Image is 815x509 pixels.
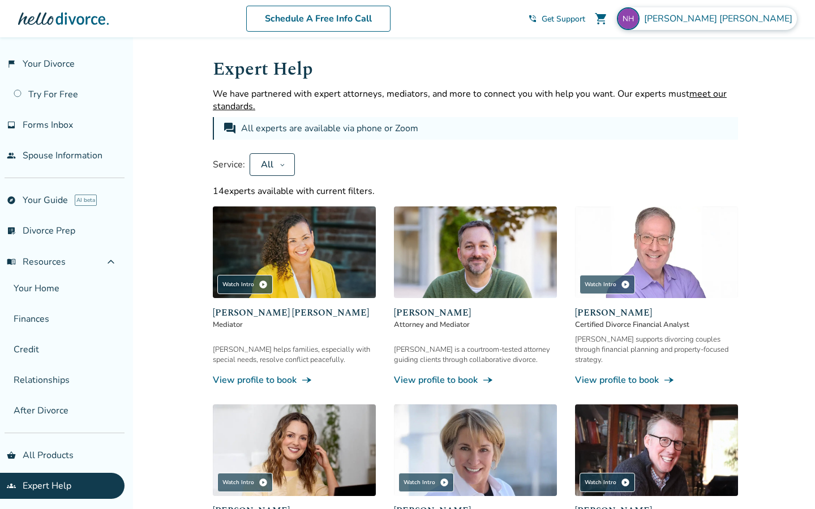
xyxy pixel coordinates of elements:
iframe: Chat Widget [758,455,815,509]
div: Watch Intro [580,473,635,492]
span: Resources [7,256,66,268]
img: Jeff Landers [575,206,738,298]
img: Kim Goodman [394,404,557,496]
span: meet our standards. [213,88,727,113]
span: phone_in_talk [528,14,537,23]
div: Watch Intro [580,275,635,294]
span: Forms Inbox [23,119,73,131]
span: play_circle [259,280,268,289]
span: shopping_cart [594,12,608,25]
div: All experts are available via phone or Zoom [241,122,421,135]
img: snackole@yahoo.com [617,7,640,30]
div: Watch Intro [217,473,273,492]
span: line_end_arrow_notch [663,374,675,386]
div: [PERSON_NAME] is a courtroom-tested attorney guiding clients through collaborative divorce. [394,344,557,365]
a: View profile to bookline_end_arrow_notch [213,374,376,386]
span: play_circle [621,478,630,487]
span: [PERSON_NAME] [PERSON_NAME] [644,12,797,25]
h1: Expert Help [213,55,738,83]
span: menu_book [7,257,16,266]
span: [PERSON_NAME] [394,306,557,320]
span: Service: [213,158,245,171]
a: Schedule A Free Info Call [246,6,391,32]
span: shopping_basket [7,451,16,460]
a: View profile to bookline_end_arrow_notch [575,374,738,386]
div: All [259,158,275,171]
span: [PERSON_NAME] [575,306,738,320]
img: Kara Francis [213,404,376,496]
span: play_circle [259,478,268,487]
img: Claudia Brown Coulter [213,206,376,298]
span: expand_less [104,255,118,269]
span: explore [7,196,16,205]
span: inbox [7,120,16,130]
span: Attorney and Mediator [394,320,557,330]
span: groups [7,481,16,490]
button: All [250,153,295,176]
span: forum [223,122,237,135]
span: AI beta [75,195,97,206]
span: flag_2 [7,59,16,68]
div: Watch Intro [217,275,273,294]
p: We have partnered with expert attorneys, mediators, and more to connect you with help you want. O... [213,88,738,113]
img: Matthew Carroll [575,404,738,496]
span: Mediator [213,320,376,330]
span: line_end_arrow_notch [482,374,494,386]
span: play_circle [440,478,449,487]
div: 14 experts available with current filters. [213,185,738,197]
div: [PERSON_NAME] helps families, especially with special needs, resolve conflict peacefully. [213,344,376,365]
div: [PERSON_NAME] supports divorcing couples through financial planning and property-focused strategy. [575,334,738,365]
img: Neil Forester [394,206,557,298]
a: View profile to bookline_end_arrow_notch [394,374,557,386]
span: [PERSON_NAME] [PERSON_NAME] [213,306,376,320]
span: Certified Divorce Financial Analyst [575,320,738,330]
span: list_alt_check [7,226,16,235]
div: Watch Intro [398,473,454,492]
span: Get Support [542,14,585,24]
span: play_circle [621,280,630,289]
span: people [7,151,16,160]
span: line_end_arrow_notch [301,374,312,386]
a: phone_in_talkGet Support [528,14,585,24]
